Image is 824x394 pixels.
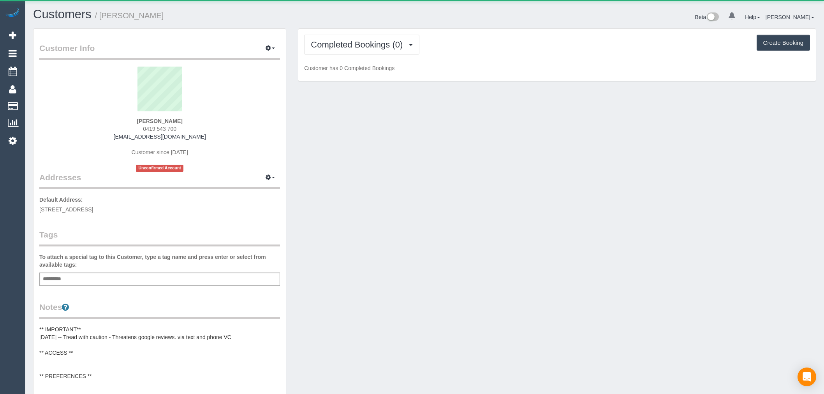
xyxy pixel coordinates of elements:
[39,301,280,319] legend: Notes
[39,42,280,60] legend: Customer Info
[5,8,20,19] img: Automaid Logo
[311,40,407,49] span: Completed Bookings (0)
[695,14,719,20] a: Beta
[745,14,760,20] a: Help
[114,134,206,140] a: [EMAIL_ADDRESS][DOMAIN_NAME]
[798,368,816,386] div: Open Intercom Messenger
[757,35,810,51] button: Create Booking
[95,11,164,20] small: / [PERSON_NAME]
[304,64,810,72] p: Customer has 0 Completed Bookings
[132,149,188,155] span: Customer since [DATE]
[33,7,92,21] a: Customers
[136,165,183,171] span: Unconfirmed Account
[304,35,419,55] button: Completed Bookings (0)
[39,196,83,204] label: Default Address:
[137,118,182,124] strong: [PERSON_NAME]
[766,14,814,20] a: [PERSON_NAME]
[39,229,280,246] legend: Tags
[39,253,280,269] label: To attach a special tag to this Customer, type a tag name and press enter or select from availabl...
[706,12,719,23] img: New interface
[143,126,176,132] span: 0419 543 700
[39,206,93,213] span: [STREET_ADDRESS]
